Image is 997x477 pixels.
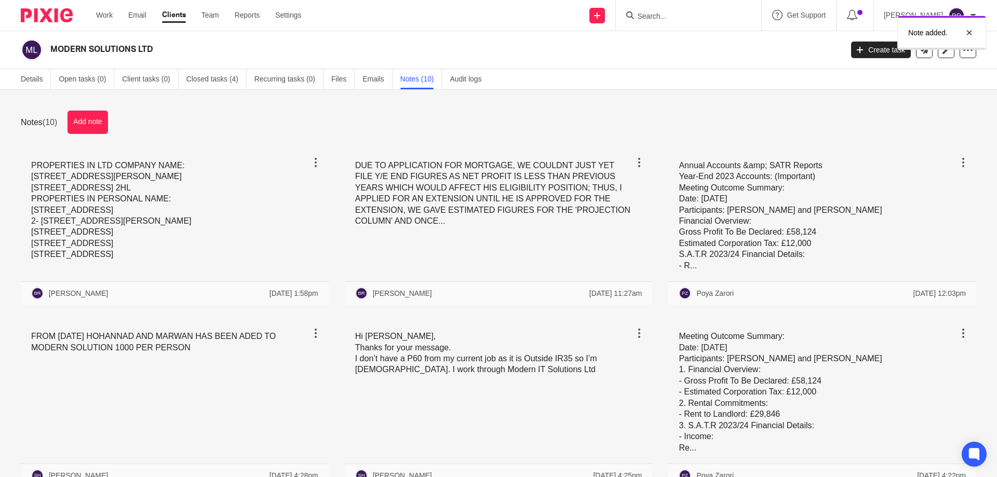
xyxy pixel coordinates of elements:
[69,111,110,134] button: Add note
[590,289,641,299] p: [DATE] 11:27am
[21,8,73,22] img: Pixie
[270,289,318,299] p: [DATE] 1:58pm
[448,69,488,89] a: Audit logs
[128,10,145,20] a: Email
[21,117,58,128] h1: Notes
[253,69,322,89] a: Recurring tasks (0)
[948,7,965,24] img: svg%3E
[96,10,113,20] a: Work
[59,69,114,89] a: Open tasks (0)
[32,288,44,300] img: svg%3E
[275,10,302,20] a: Settings
[908,28,948,38] p: Note added.
[330,69,354,89] a: Files
[233,10,259,20] a: Reports
[21,69,51,89] a: Details
[122,69,178,89] a: Client tasks (0)
[200,10,218,20] a: Team
[49,289,106,299] p: [PERSON_NAME]
[44,118,58,126] span: (10)
[356,288,368,300] img: svg%3E
[361,69,390,89] a: Emails
[50,44,678,55] h2: MODERN SOLUTIONS LTD
[186,69,246,89] a: Closed tasks (4)
[679,288,692,300] img: svg%3E
[161,10,185,20] a: Clients
[373,289,430,299] p: [PERSON_NAME]
[851,42,911,58] a: Create task
[913,289,965,299] p: [DATE] 12:03pm
[21,39,43,61] img: svg%3E
[697,289,733,299] p: Poya Zarori
[398,69,440,89] a: Notes (10)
